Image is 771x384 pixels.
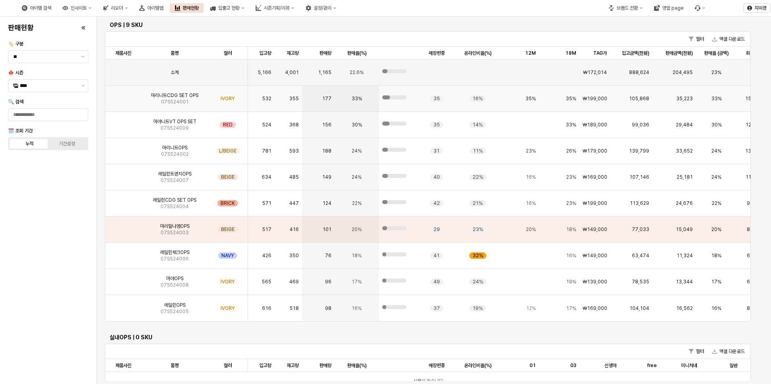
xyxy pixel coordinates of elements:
[744,3,770,13] button: 지미경
[98,3,133,13] button: 리오더
[8,128,33,134] span: 🗓️ 조회 기간
[566,226,576,233] span: 18%
[323,200,331,206] span: 124
[566,252,576,259] span: 16%
[115,50,131,56] span: 제품사진
[352,122,362,128] span: 30%
[746,50,758,56] span: 회수율
[647,362,657,369] span: free
[158,171,192,177] span: 레일린트렌치OPS
[171,50,179,56] span: 품명
[262,200,271,206] span: 571
[754,5,767,11] p: 지미경
[711,95,722,102] span: 33%
[323,226,331,233] span: 101
[110,334,746,341] h6: 실내OPS | 0 SKU
[565,50,576,56] span: 18M
[160,249,190,256] span: 레일린체크OPS
[290,226,299,233] span: 416
[662,5,683,11] div: 영업 page
[583,226,607,233] span: ₩149,000
[583,174,607,180] span: ₩169,000
[262,305,271,312] span: 616
[686,347,707,356] button: 필터
[745,95,758,102] span: 150%
[473,122,483,128] span: 14%
[629,69,649,76] span: 888,624
[704,50,729,56] span: 판매율 (금액)
[526,226,536,233] span: 20%
[747,305,757,312] span: 87%
[711,122,722,128] span: 30%
[221,200,235,206] span: BRICK
[59,141,75,147] div: 기간설정
[17,3,56,13] div: 아이템 검색
[352,279,362,285] span: 17%
[711,148,721,154] span: 24%
[747,279,757,285] span: 66%
[258,69,271,76] span: 5,166
[566,200,576,206] span: 23%
[676,200,693,206] span: 24,676
[111,5,123,11] div: 리오더
[711,279,721,285] span: 17%
[525,50,536,56] span: 12M
[464,50,492,56] span: 온라인비율(%)
[429,50,445,56] span: 매장편중
[221,279,235,285] span: IVORY
[287,362,299,369] span: 재고량
[747,200,757,206] span: 98%
[566,174,576,180] span: 23%
[71,5,87,11] div: 인사이트
[352,305,362,312] span: 16%
[649,3,688,13] div: 영업 page
[604,3,648,13] button: 브랜드 전환
[747,252,757,259] span: 68%
[78,80,88,92] button: 제안 사항 표시
[583,305,607,312] span: ₩169,000
[473,226,483,233] span: 23%
[160,256,189,262] span: 07S524006
[153,197,196,203] span: 레일린CDG SET OPS
[162,145,188,151] span: 마리니트OPS
[352,252,362,259] span: 18%
[525,95,536,102] span: 35%
[676,305,693,312] span: 16,562
[289,95,299,102] span: 355
[314,5,331,11] div: 설정/관리
[676,279,693,285] span: 13,344
[223,122,233,128] span: RED
[290,305,299,312] span: 518
[264,5,290,11] div: 시즌기획/리뷰
[686,34,707,44] button: 필터
[433,122,440,128] span: 35
[160,177,189,184] span: 07S524007
[224,50,232,56] span: 컬러
[677,174,693,180] span: 25,181
[747,226,757,233] span: 85%
[289,200,299,206] span: 447
[221,174,235,180] span: BEIGE
[526,174,536,180] span: 16%
[262,279,271,285] span: 565
[301,3,341,13] button: 설정/관리
[262,226,271,233] span: 517
[473,174,483,180] span: 22%
[262,174,271,180] span: 634
[322,148,331,154] span: 188
[566,305,576,312] span: 17%
[352,174,362,180] span: 24%
[617,5,638,11] div: 브랜드 전환
[593,50,607,56] span: TAG가
[526,148,536,154] span: 23%
[205,3,249,13] button: 입출고 현황
[709,34,748,44] button: 엑셀 다운로드
[160,308,189,315] span: 07S524005
[433,95,440,102] span: 35
[289,252,299,259] span: 350
[161,151,189,157] span: 07S524002
[170,3,204,13] button: 판매현황
[134,3,168,13] div: 아이템맵
[259,362,271,369] span: 입고량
